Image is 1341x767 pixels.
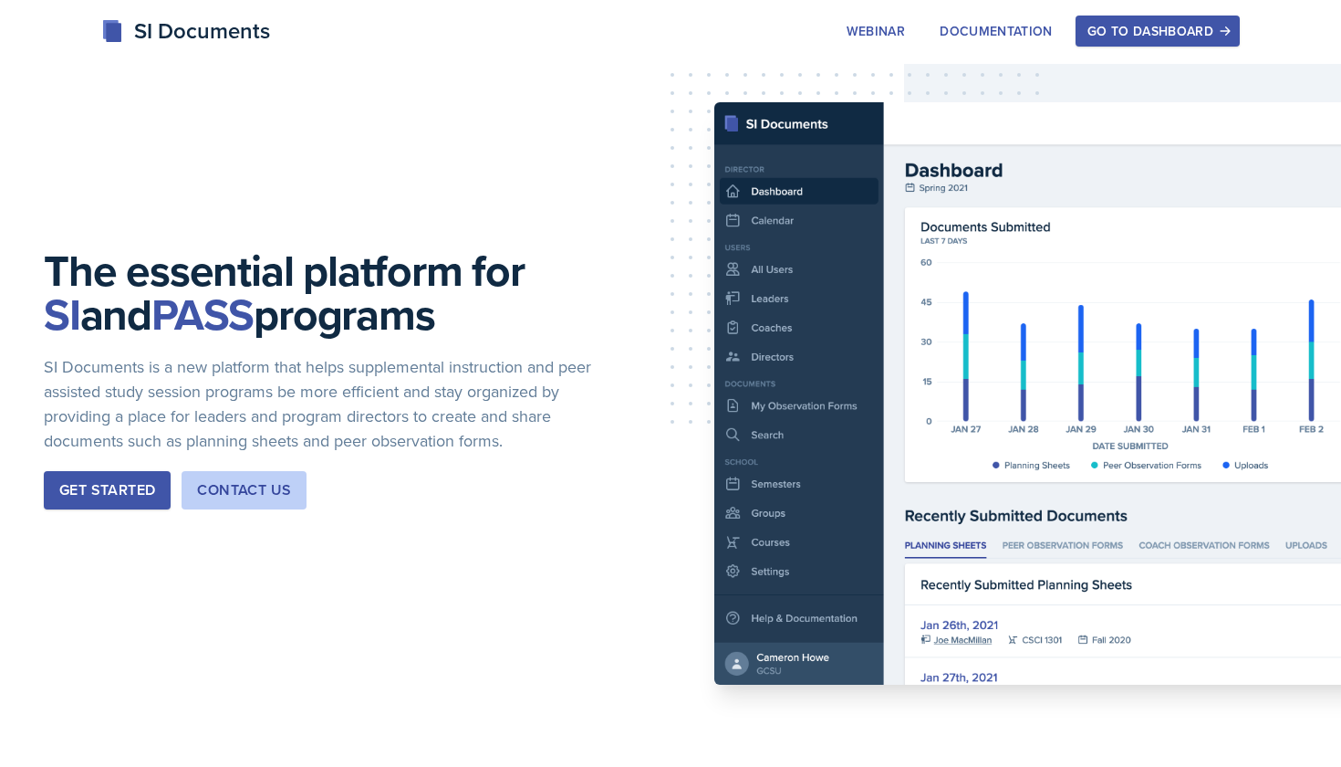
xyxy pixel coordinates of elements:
[1087,24,1228,38] div: Go to Dashboard
[182,471,307,510] button: Contact Us
[197,479,291,501] div: Contact Us
[847,24,905,38] div: Webinar
[59,479,155,501] div: Get Started
[928,16,1065,47] button: Documentation
[44,471,171,510] button: Get Started
[1076,16,1240,47] button: Go to Dashboard
[101,15,270,47] div: SI Documents
[940,24,1053,38] div: Documentation
[835,16,917,47] button: Webinar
